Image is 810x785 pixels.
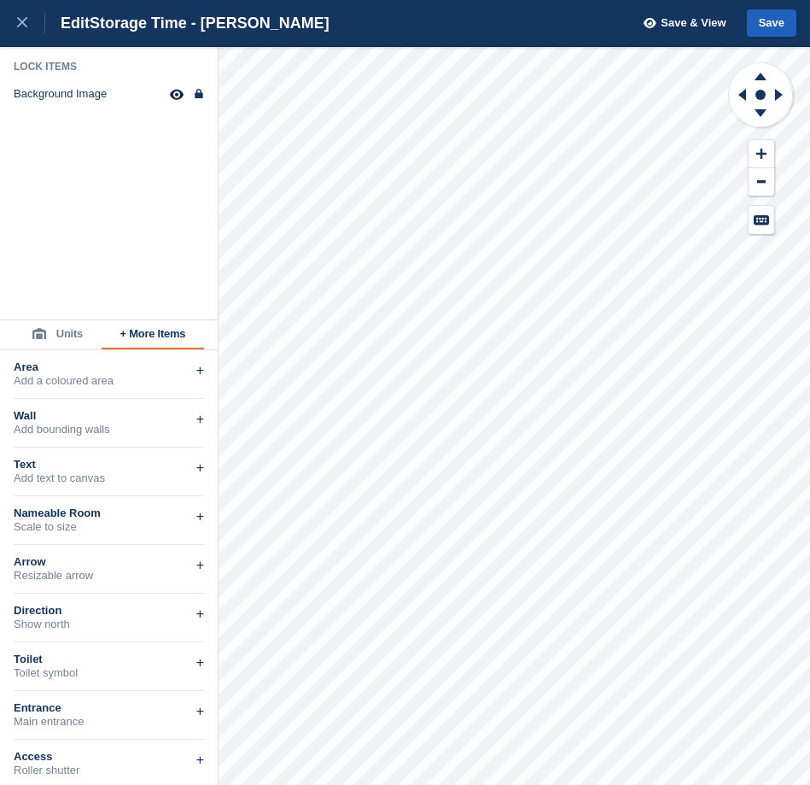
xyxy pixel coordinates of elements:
[14,666,204,680] div: Toilet symbol
[14,691,204,740] div: EntranceMain entrance+
[45,13,329,33] div: Edit Storage Time - [PERSON_NAME]
[14,715,204,729] div: Main entrance
[14,496,204,545] div: Nameable RoomScale to size+
[14,701,204,715] div: Entrance
[14,374,204,388] div: Add a coloured area
[14,604,204,618] div: Direction
[196,507,204,527] div: +
[14,507,204,520] div: Nameable Room
[14,448,204,496] div: TextAdd text to canvas+
[102,320,204,349] button: + More Items
[634,9,726,38] button: Save & View
[196,653,204,673] div: +
[14,472,204,485] div: Add text to canvas
[196,750,204,770] div: +
[196,555,204,576] div: +
[14,399,204,448] div: WallAdd bounding walls+
[661,15,726,32] span: Save & View
[749,168,774,196] button: Zoom Out
[14,653,204,666] div: Toilet
[14,618,204,631] div: Show north
[14,555,204,569] div: Arrow
[14,409,204,423] div: Wall
[749,140,774,168] button: Zoom In
[196,458,204,478] div: +
[14,350,204,399] div: AreaAdd a coloured area+
[196,701,204,722] div: +
[14,423,204,436] div: Add bounding walls
[749,206,774,234] button: Keyboard Shortcuts
[14,764,204,777] div: Roller shutter
[14,594,204,642] div: DirectionShow north+
[14,750,204,764] div: Access
[14,60,205,73] div: Lock Items
[14,360,204,374] div: Area
[14,642,204,691] div: ToiletToilet symbol+
[14,458,204,472] div: Text
[14,545,204,594] div: ArrowResizable arrow+
[14,87,107,101] div: Background Image
[14,320,102,349] button: Units
[196,604,204,624] div: +
[14,520,204,534] div: Scale to size
[14,569,204,583] div: Resizable arrow
[196,360,204,381] div: +
[747,9,796,38] button: Save
[196,409,204,430] div: +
